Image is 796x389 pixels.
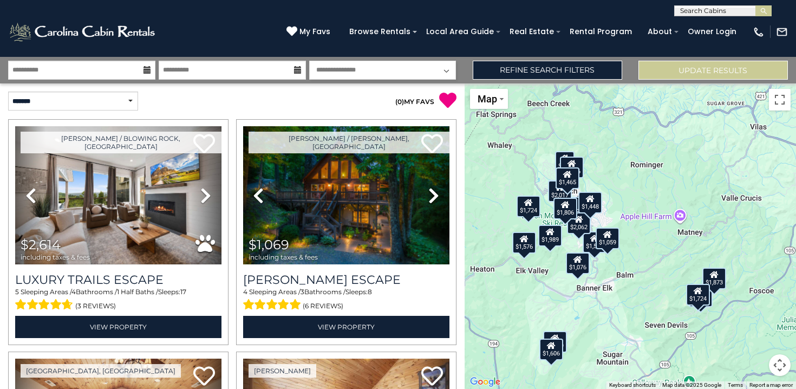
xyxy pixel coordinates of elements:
a: Add to favorites [193,365,215,388]
span: 3 [301,288,304,296]
span: (3 reviews) [75,299,116,313]
span: My Favs [299,26,330,37]
button: Toggle fullscreen view [769,89,791,111]
a: Open this area in Google Maps (opens a new window) [467,375,503,389]
img: White-1-2.png [8,21,158,43]
div: $1,559 [582,231,606,253]
div: $1,269 [543,331,567,353]
span: $2,614 [21,237,61,252]
span: 17 [180,288,186,296]
button: Map camera controls [769,354,791,376]
span: including taxes & fees [21,254,90,261]
span: $1,069 [249,237,289,252]
div: $1,272 [689,286,713,307]
a: Browse Rentals [344,23,416,40]
div: $1,724 [517,196,540,217]
button: Change map style [470,89,508,109]
a: [PERSON_NAME] Escape [243,273,449,287]
span: 4 [243,288,247,296]
span: Map data ©2025 Google [662,382,721,388]
span: 5 [15,288,19,296]
span: (6 reviews) [303,299,343,313]
a: (0)MY FAVS [395,98,434,106]
a: My Favs [286,26,333,38]
a: Luxury Trails Escape [15,273,221,287]
div: $1,873 [702,268,726,289]
button: Keyboard shortcuts [609,381,656,389]
h3: Todd Escape [243,273,449,287]
img: phone-regular-white.png [753,26,765,38]
a: [PERSON_NAME] [249,364,316,378]
a: Refine Search Filters [473,61,622,80]
a: View Property [243,316,449,338]
a: View Property [15,316,221,338]
a: [PERSON_NAME] / [PERSON_NAME], [GEOGRAPHIC_DATA] [249,132,449,153]
div: $1,656 [560,157,584,178]
button: Update Results [638,61,788,80]
a: Local Area Guide [421,23,499,40]
a: About [642,23,677,40]
span: including taxes & fees [249,254,318,261]
div: $1,448 [578,192,602,213]
a: Rental Program [564,23,637,40]
img: mail-regular-white.png [776,26,788,38]
span: 4 [71,288,76,296]
div: $1,606 [539,339,563,360]
div: $1,076 [566,252,590,274]
div: $1,989 [538,225,562,247]
a: Terms (opens in new tab) [728,382,743,388]
a: [PERSON_NAME] / Blowing Rock, [GEOGRAPHIC_DATA] [21,132,221,153]
img: thumbnail_168627805.jpeg [243,126,449,264]
a: Real Estate [504,23,559,40]
div: $2,017 [548,180,572,202]
div: $1,806 [553,198,577,219]
img: thumbnail_168695581.jpeg [15,126,221,264]
div: $1,059 [596,228,619,249]
a: Report a map error [749,382,793,388]
span: 0 [397,98,402,106]
div: $2,062 [567,212,591,234]
a: [GEOGRAPHIC_DATA], [GEOGRAPHIC_DATA] [21,364,181,378]
div: $1,465 [556,167,579,189]
div: $1,576 [512,232,536,254]
div: Sleeping Areas / Bathrooms / Sleeps: [15,287,221,313]
img: Google [467,375,503,389]
a: Add to favorites [421,365,443,388]
span: Map [478,93,497,105]
div: $1,724 [686,284,710,306]
div: $698 [555,151,575,173]
span: 1 Half Baths / [117,288,158,296]
span: 8 [368,288,372,296]
div: Sleeping Areas / Bathrooms / Sleeps: [243,287,449,313]
a: Owner Login [682,23,742,40]
span: ( ) [395,98,404,106]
